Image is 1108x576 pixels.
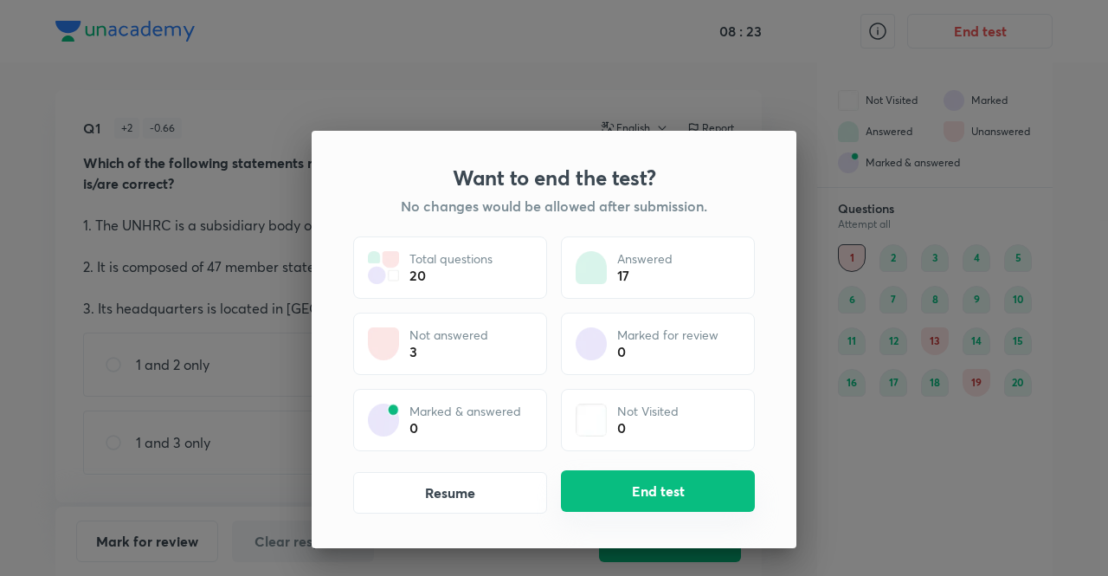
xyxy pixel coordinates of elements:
div: 20 [409,267,493,284]
div: 0 [617,419,679,437]
p: Total questions [409,251,493,267]
p: Not Visited [617,404,679,419]
button: Resume [353,472,547,514]
p: Answered [617,251,673,267]
div: 17 [617,267,673,284]
h5: No changes would be allowed after submission. [401,197,707,216]
div: 0 [409,419,521,437]
p: Not answered [409,327,488,343]
h3: Want to end the test? [453,165,656,190]
img: attempt state [576,251,607,284]
div: 0 [617,343,718,360]
p: Marked & answered [409,404,521,419]
img: attempt state [368,327,399,360]
img: attempt state [576,404,607,437]
img: attempt state [368,251,399,284]
p: Marked for review [617,327,718,343]
div: 3 [409,343,488,360]
img: attempt state [368,404,399,437]
img: attempt state [576,327,607,360]
button: End test [561,470,755,512]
